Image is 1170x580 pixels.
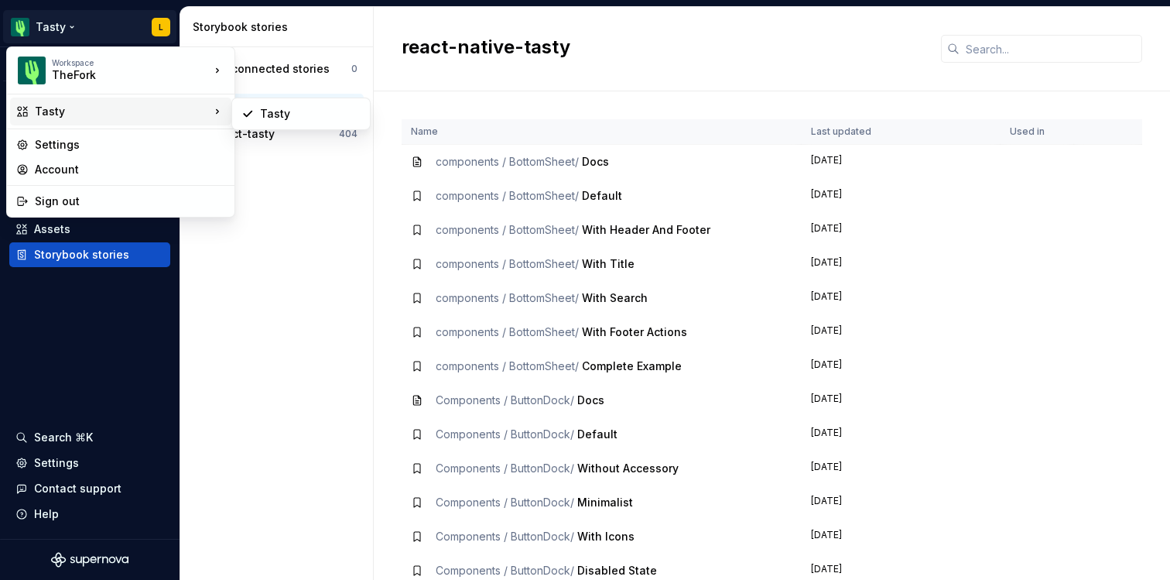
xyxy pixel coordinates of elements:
[35,137,225,153] div: Settings
[35,194,225,209] div: Sign out
[260,106,361,122] div: Tasty
[18,57,46,84] img: 5a785b6b-c473-494b-9ba3-bffaf73304c7.png
[35,104,210,119] div: Tasty
[35,162,225,177] div: Account
[52,67,183,83] div: TheFork
[52,58,210,67] div: Workspace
